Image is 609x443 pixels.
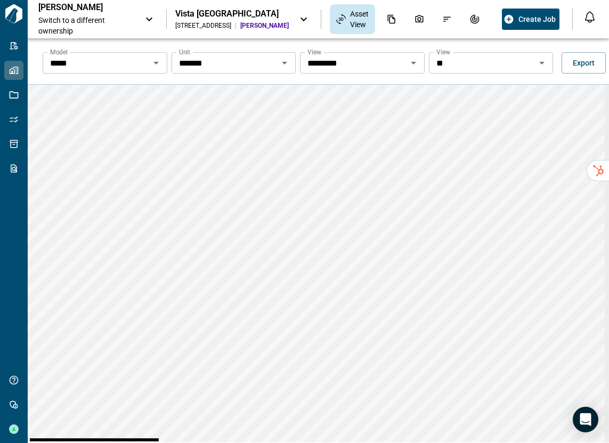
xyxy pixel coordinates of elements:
label: View [436,47,450,57]
div: Open Intercom Messenger [573,407,598,432]
div: Vista [GEOGRAPHIC_DATA] [175,9,289,19]
span: Export [573,58,595,68]
p: [PERSON_NAME] [38,2,134,13]
button: Open [149,55,164,70]
button: Open [534,55,549,70]
span: Asset View [350,9,369,30]
button: Open [277,55,292,70]
div: Jobs [491,10,514,28]
div: Documents [380,10,403,28]
div: Photos [408,10,431,28]
span: Create Job [518,14,556,25]
button: Open [406,55,421,70]
button: Open notification feed [581,9,598,26]
span: Switch to a different ownership [38,15,134,36]
label: Unit [179,47,190,57]
label: View [307,47,321,57]
div: [STREET_ADDRESS] [175,21,231,30]
div: Renovation Record [464,10,486,28]
div: Issues & Info [436,10,458,28]
span: [PERSON_NAME] [240,21,289,30]
button: Export [562,52,606,74]
label: Model [50,47,68,57]
button: Create Job [502,9,559,30]
div: Asset View [330,4,375,34]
